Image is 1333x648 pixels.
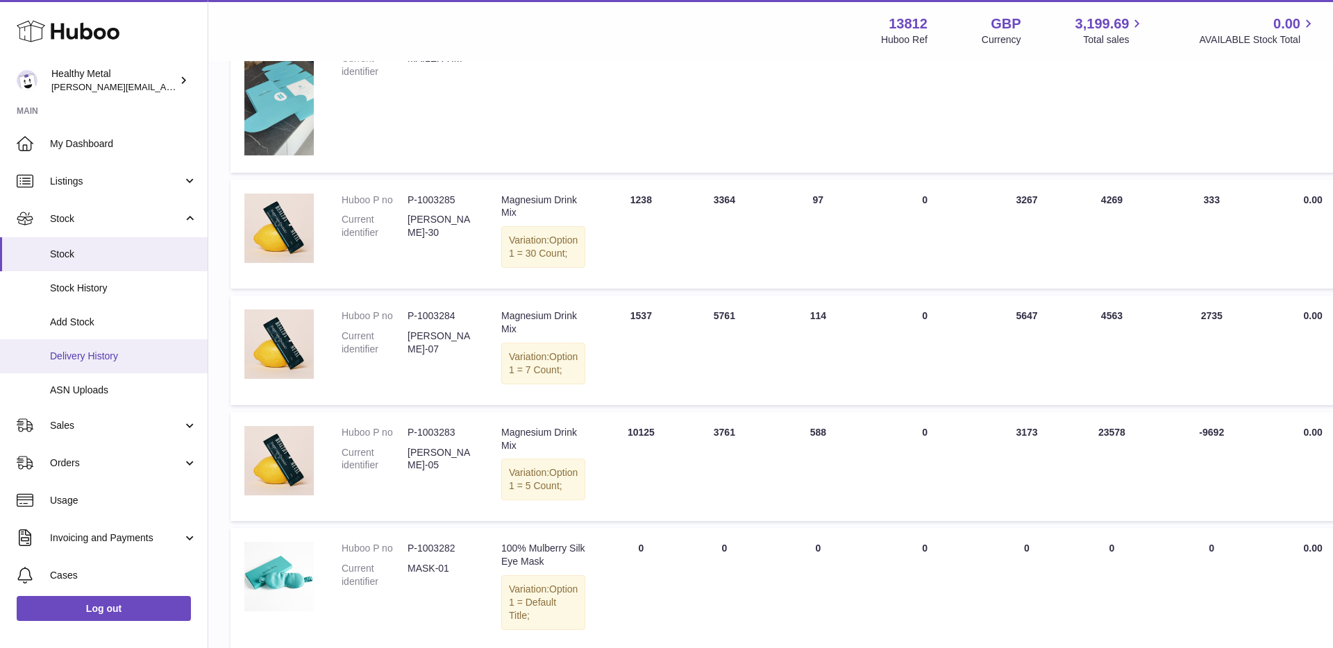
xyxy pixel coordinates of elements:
[682,296,766,405] td: 5761
[1199,33,1316,46] span: AVAILABLE Stock Total
[244,194,314,263] img: product image
[50,316,197,329] span: Add Stock
[501,459,585,500] div: Variation:
[501,542,585,568] div: 100% Mulberry Silk Eye Mask
[509,351,578,375] span: Option 1 = 7 Count;
[991,15,1021,33] strong: GBP
[982,33,1021,46] div: Currency
[408,52,473,78] dd: MAILER-HM
[501,575,585,630] div: Variation:
[408,542,473,555] dd: P-1003282
[342,426,408,439] dt: Huboo P no
[1304,543,1323,554] span: 0.00
[1199,15,1316,46] a: 0.00 AVAILABLE Stock Total
[244,309,314,379] img: product image
[1150,412,1274,522] td: -9692
[599,18,682,173] td: 0
[922,543,928,554] span: 0
[1150,180,1274,289] td: 333
[501,194,585,220] div: Magnesium Drink Mix
[408,213,473,239] dd: [PERSON_NAME]-30
[408,446,473,472] dd: [PERSON_NAME]-05
[889,15,928,33] strong: 13812
[980,412,1074,522] td: 3173
[342,52,408,78] dt: Current identifier
[342,330,408,356] dt: Current identifier
[682,180,766,289] td: 3364
[766,296,870,405] td: 114
[17,596,191,621] a: Log out
[922,427,928,438] span: 0
[408,309,473,323] dd: P-1003284
[408,194,473,207] dd: P-1003285
[51,81,278,92] span: [PERSON_NAME][EMAIL_ADDRESS][DOMAIN_NAME]
[342,309,408,323] dt: Huboo P no
[408,562,473,588] dd: MASK-01
[1273,15,1300,33] span: 0.00
[599,412,682,522] td: 10125
[50,384,197,397] span: ASN Uploads
[50,494,197,507] span: Usage
[501,343,585,384] div: Variation:
[1083,33,1145,46] span: Total sales
[50,137,197,151] span: My Dashboard
[682,18,766,173] td: 0
[922,194,928,205] span: 0
[682,412,766,522] td: 3761
[50,350,197,363] span: Delivery History
[1075,15,1146,46] a: 3,199.69 Total sales
[342,542,408,555] dt: Huboo P no
[50,212,183,225] span: Stock
[342,213,408,239] dt: Current identifier
[1150,296,1274,405] td: 2735
[342,562,408,588] dt: Current identifier
[244,426,314,495] img: product image
[980,18,1074,173] td: 0
[1074,18,1150,173] td: 0
[1304,194,1323,205] span: 0.00
[50,531,183,545] span: Invoicing and Payments
[766,180,870,289] td: 97
[17,70,37,91] img: jose@healthy-metal.com
[50,569,197,582] span: Cases
[1074,412,1150,522] td: 23578
[980,180,1074,289] td: 3267
[1074,296,1150,405] td: 4563
[244,542,314,611] img: product image
[1075,15,1130,33] span: 3,199.69
[599,180,682,289] td: 1238
[50,175,183,188] span: Listings
[50,457,183,470] span: Orders
[1150,18,1274,173] td: 0
[342,194,408,207] dt: Huboo P no
[501,226,585,268] div: Variation:
[501,426,585,452] div: Magnesium Drink Mix
[50,248,197,261] span: Stock
[980,296,1074,405] td: 5647
[509,583,578,621] span: Option 1 = Default Title;
[922,310,928,321] span: 0
[244,32,314,155] img: product image
[766,412,870,522] td: 588
[1304,427,1323,438] span: 0.00
[599,296,682,405] td: 1537
[766,18,870,173] td: 0
[50,419,183,432] span: Sales
[881,33,928,46] div: Huboo Ref
[1304,310,1323,321] span: 0.00
[408,426,473,439] dd: P-1003283
[501,309,585,336] div: Magnesium Drink Mix
[50,282,197,295] span: Stock History
[51,67,176,94] div: Healthy Metal
[1074,180,1150,289] td: 4269
[408,330,473,356] dd: [PERSON_NAME]-07
[342,446,408,472] dt: Current identifier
